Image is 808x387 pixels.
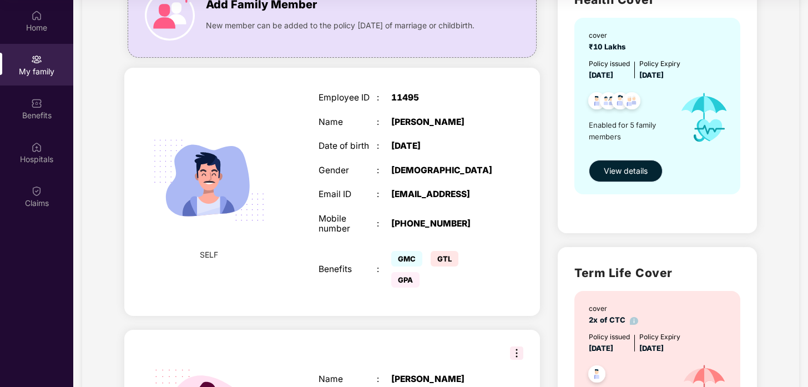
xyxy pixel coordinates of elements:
div: Name [319,117,377,128]
span: [DATE] [589,71,613,79]
div: 11495 [391,93,493,103]
div: : [377,189,391,200]
div: Policy issued [589,58,630,69]
img: icon [670,81,738,154]
div: : [377,117,391,128]
img: info [630,317,638,325]
div: : [377,264,391,275]
div: : [377,93,391,103]
div: : [377,165,391,176]
div: cover [589,30,630,41]
span: GTL [431,251,458,267]
span: GMC [391,251,422,267]
span: View details [604,165,648,177]
div: [PERSON_NAME] [391,374,493,385]
span: New member can be added to the policy [DATE] of marriage or childbirth. [206,19,474,32]
div: [PERSON_NAME] [391,117,493,128]
span: ₹10 Lakhs [589,42,630,51]
span: Enabled for 5 family members [589,119,670,142]
span: GPA [391,272,420,288]
img: svg+xml;base64,PHN2ZyB4bWxucz0iaHR0cDovL3d3dy53My5vcmcvMjAwMC9zdmciIHdpZHRoPSI0OC45MTUiIGhlaWdodD... [595,89,622,116]
img: svg+xml;base64,PHN2ZyB3aWR0aD0iMjAiIGhlaWdodD0iMjAiIHZpZXdCb3g9IjAgMCAyMCAyMCIgZmlsbD0ibm9uZSIgeG... [31,54,42,65]
span: [DATE] [589,344,613,353]
img: svg+xml;base64,PHN2ZyB4bWxucz0iaHR0cDovL3d3dy53My5vcmcvMjAwMC9zdmciIHdpZHRoPSI0OC45NDMiIGhlaWdodD... [607,89,634,116]
div: : [377,374,391,385]
div: Policy issued [589,331,630,342]
div: [DATE] [391,141,493,152]
div: [PHONE_NUMBER] [391,219,493,229]
div: Policy Expiry [639,331,680,342]
div: Name [319,374,377,385]
img: svg+xml;base64,PHN2ZyB4bWxucz0iaHR0cDovL3d3dy53My5vcmcvMjAwMC9zdmciIHdpZHRoPSIyMjQiIGhlaWdodD0iMT... [140,112,277,249]
img: svg+xml;base64,PHN2ZyB4bWxucz0iaHR0cDovL3d3dy53My5vcmcvMjAwMC9zdmciIHdpZHRoPSI0OC45NDMiIGhlaWdodD... [583,89,610,116]
div: [EMAIL_ADDRESS] [391,189,493,200]
span: [DATE] [639,344,664,353]
div: cover [589,303,638,314]
span: 2x of CTC [589,315,638,324]
div: Email ID [319,189,377,200]
div: Date of birth [319,141,377,152]
div: : [377,219,391,229]
div: : [377,141,391,152]
img: svg+xml;base64,PHN2ZyB3aWR0aD0iMzIiIGhlaWdodD0iMzIiIHZpZXdCb3g9IjAgMCAzMiAzMiIgZmlsbD0ibm9uZSIgeG... [510,346,523,360]
img: svg+xml;base64,PHN2ZyBpZD0iSG9tZSIgeG1sbnM9Imh0dHA6Ly93d3cudzMub3JnLzIwMDAvc3ZnIiB3aWR0aD0iMjAiIG... [31,10,42,21]
div: Employee ID [319,93,377,103]
div: Mobile number [319,214,377,234]
div: [DEMOGRAPHIC_DATA] [391,165,493,176]
div: Gender [319,165,377,176]
img: svg+xml;base64,PHN2ZyBpZD0iQmVuZWZpdHMiIHhtbG5zPSJodHRwOi8vd3d3LnczLm9yZy8yMDAwL3N2ZyIgd2lkdGg9Ij... [31,98,42,109]
h2: Term Life Cover [574,264,740,282]
span: [DATE] [639,71,664,79]
div: Policy Expiry [639,58,680,69]
span: SELF [200,249,218,261]
button: View details [589,160,663,182]
img: svg+xml;base64,PHN2ZyBpZD0iQ2xhaW0iIHhtbG5zPSJodHRwOi8vd3d3LnczLm9yZy8yMDAwL3N2ZyIgd2lkdGg9IjIwIi... [31,185,42,197]
img: svg+xml;base64,PHN2ZyB4bWxucz0iaHR0cDovL3d3dy53My5vcmcvMjAwMC9zdmciIHdpZHRoPSI0OC45NDMiIGhlaWdodD... [618,89,645,116]
img: svg+xml;base64,PHN2ZyBpZD0iSG9zcGl0YWxzIiB4bWxucz0iaHR0cDovL3d3dy53My5vcmcvMjAwMC9zdmciIHdpZHRoPS... [31,142,42,153]
div: Benefits [319,264,377,275]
